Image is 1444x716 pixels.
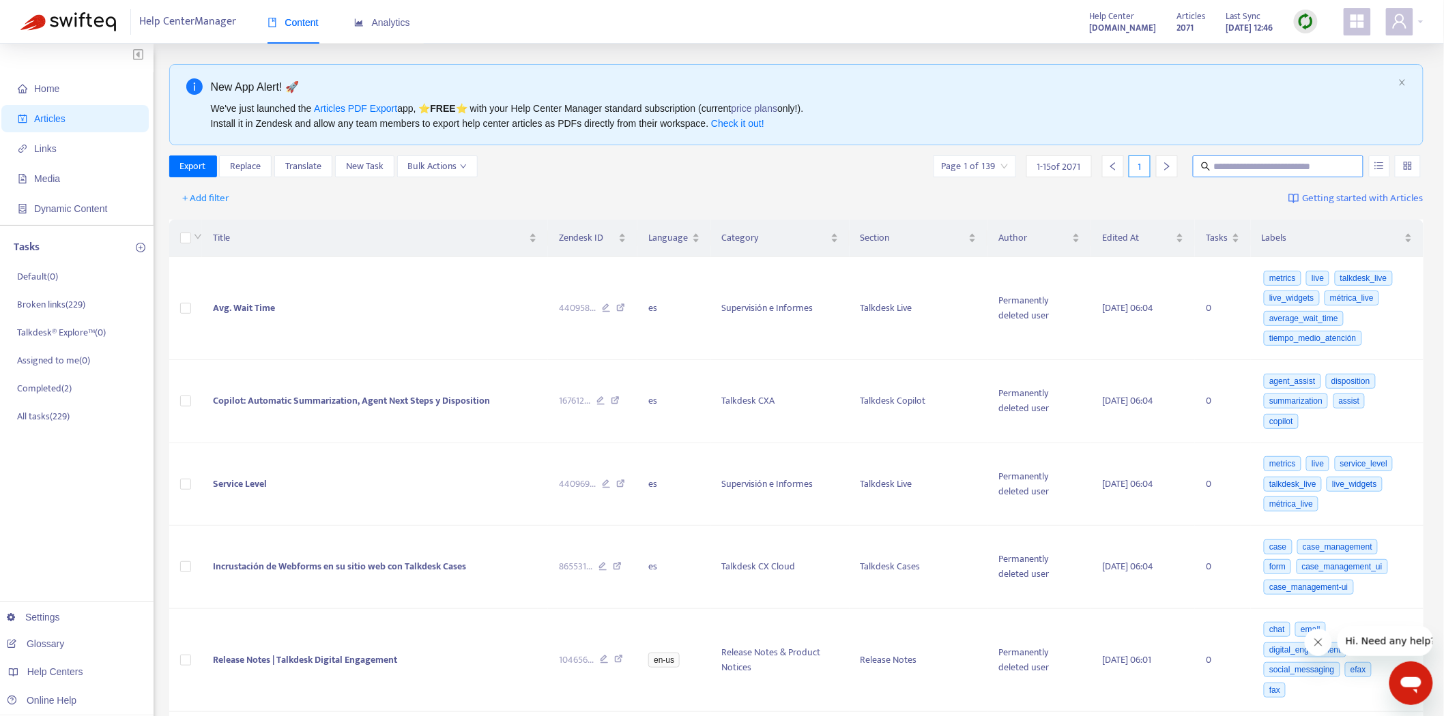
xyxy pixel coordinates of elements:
[1264,374,1320,389] span: agent_assist
[732,103,778,114] a: price plans
[140,9,237,35] span: Help Center Manager
[1102,300,1153,316] span: [DATE] 06:04
[136,243,145,252] span: plus-circle
[173,188,240,209] button: + Add filter
[637,526,710,609] td: es
[987,609,1091,712] td: Permanently deleted user
[1090,20,1157,35] a: [DOMAIN_NAME]
[1264,271,1301,286] span: metrics
[987,443,1091,526] td: Permanently deleted user
[850,360,988,443] td: Talkdesk Copilot
[17,353,90,368] p: Assigned to me ( 0 )
[213,230,526,245] span: Title
[850,220,988,257] th: Section
[335,155,394,177] button: New Task
[850,526,988,609] td: Talkdesk Cases
[1177,9,1206,24] span: Articles
[183,190,230,207] span: + Add filter
[1335,271,1393,286] span: talkdesk_live
[1326,374,1376,389] span: disposition
[18,114,27,123] span: account-book
[559,653,594,668] span: 104656 ...
[1264,414,1299,429] span: copilot
[1206,230,1228,245] span: Tasks
[722,230,828,245] span: Category
[1264,456,1301,471] span: metrics
[637,443,710,526] td: es
[1264,539,1292,554] span: case
[987,360,1091,443] td: Permanently deleted user
[18,174,27,183] span: file-image
[17,269,58,284] p: Default ( 0 )
[861,230,966,245] span: Section
[1102,476,1153,492] span: [DATE] 06:04
[1102,393,1153,408] span: [DATE] 06:04
[1333,393,1366,408] span: assist
[7,612,60,623] a: Settings
[7,695,76,706] a: Online Help
[1264,496,1318,511] span: métrica_live
[1325,290,1379,305] span: métrica_live
[34,113,66,124] span: Articles
[460,163,467,170] span: down
[34,83,59,94] span: Home
[1195,360,1250,443] td: 0
[1251,220,1424,257] th: Labels
[27,666,83,677] span: Help Centers
[1295,622,1326,637] span: email
[1195,609,1250,712] td: 0
[1037,160,1081,174] span: 1 - 15 of 2071
[213,652,397,668] span: Release Notes | Talkdesk Digital Engagement
[1090,9,1135,24] span: Help Center
[354,17,410,28] span: Analytics
[1264,477,1322,492] span: talkdesk_live
[987,257,1091,360] td: Permanently deleted user
[1305,629,1332,656] iframe: Close message
[1264,559,1291,574] span: form
[20,12,116,31] img: Swifteq
[408,159,467,174] span: Bulk Actions
[274,155,332,177] button: Translate
[987,526,1091,609] td: Permanently deleted user
[850,443,988,526] td: Talkdesk Live
[213,476,267,492] span: Service Level
[1102,558,1153,574] span: [DATE] 06:04
[268,17,319,28] span: Content
[1297,539,1378,554] span: case_management
[1349,13,1366,29] span: appstore
[711,609,850,712] td: Release Notes & Product Notices
[1102,230,1173,245] span: Edited At
[1297,559,1388,574] span: case_management_ui
[1327,477,1382,492] span: live_widgets
[1091,220,1195,257] th: Edited At
[1264,331,1361,346] span: tiempo_medio_atención
[1264,290,1319,305] span: live_widgets
[637,360,710,443] td: es
[1398,78,1406,87] span: close
[1264,642,1346,657] span: digital_engagement
[1264,580,1353,595] span: case_management-ui
[1306,456,1329,471] span: live
[213,558,466,574] span: Incrustación de Webforms en su sitio web con Talkdesk Cases
[211,101,1394,131] div: We've just launched the app, ⭐ ⭐️ with your Help Center Manager standard subscription (current on...
[346,159,384,174] span: New Task
[711,443,850,526] td: Supervisión e Informes
[648,230,689,245] span: Language
[180,159,206,174] span: Export
[559,393,590,408] span: 167612 ...
[1264,393,1328,408] span: summarization
[1288,193,1299,204] img: image-link
[397,155,478,177] button: Bulk Actionsdown
[18,204,27,213] span: container
[268,18,277,27] span: book
[1195,257,1250,360] td: 0
[34,173,60,184] span: Media
[1177,20,1194,35] strong: 2071
[17,381,72,396] p: Completed ( 2 )
[559,559,592,574] span: 865531 ...
[1264,662,1340,677] span: social_messaging
[850,257,988,360] td: Talkdesk Live
[213,300,275,316] span: Avg. Wait Time
[711,360,850,443] td: Talkdesk CXA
